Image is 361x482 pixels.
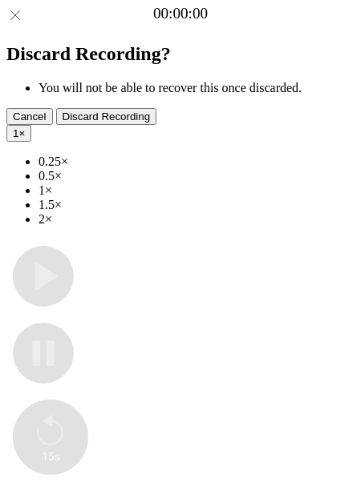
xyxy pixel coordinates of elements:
li: You will not be able to recover this once discarded. [39,81,355,95]
button: 1× [6,125,31,142]
span: 1 [13,127,18,139]
li: 1.5× [39,198,355,212]
li: 0.25× [39,155,355,169]
li: 1× [39,183,355,198]
button: Cancel [6,108,53,125]
h2: Discard Recording? [6,43,355,65]
li: 0.5× [39,169,355,183]
a: 00:00:00 [153,5,208,22]
button: Discard Recording [56,108,157,125]
li: 2× [39,212,355,227]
